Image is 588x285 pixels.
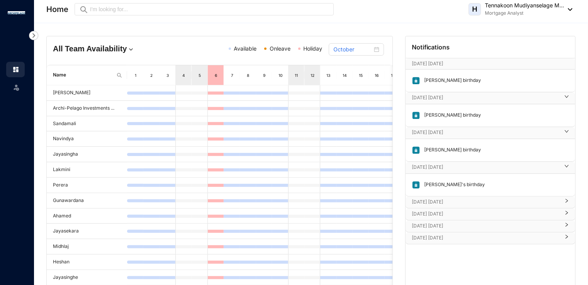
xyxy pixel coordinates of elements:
[564,237,569,239] span: right
[47,147,127,162] td: Jayasingha
[485,9,564,17] p: Mortgage Analyst
[564,132,569,134] span: right
[53,43,164,54] h4: All Team Availability
[406,197,575,208] div: [DATE] [DATE]
[412,181,420,189] img: birthday.63217d55a54455b51415ef6ca9a78895.svg
[420,146,481,154] p: [PERSON_NAME] birthday
[293,71,299,79] div: 11
[412,94,560,102] p: [DATE] [DATE]
[46,4,68,15] p: Home
[564,214,569,215] span: right
[412,146,420,154] img: birthday.63217d55a54455b51415ef6ca9a78895.svg
[390,71,396,79] div: 17
[564,167,569,168] span: right
[326,71,332,79] div: 13
[420,181,485,189] p: [PERSON_NAME]'s birthday
[412,60,554,68] p: [DATE] [DATE]
[180,71,187,79] div: 4
[234,45,257,52] span: Available
[406,92,575,104] div: [DATE] [DATE]
[374,71,380,79] div: 16
[47,162,127,178] td: Lakmini
[47,131,127,147] td: Navindya
[420,76,481,85] p: [PERSON_NAME] birthday
[12,66,19,73] img: home.c6720e0a13eba0172344.svg
[90,5,329,14] input: I’m looking for...
[47,178,127,193] td: Perera
[342,71,348,79] div: 14
[412,76,420,85] img: birthday.63217d55a54455b51415ef6ca9a78895.svg
[47,101,127,116] td: Archi-Pelago Investments ...
[133,71,139,79] div: 1
[406,127,575,139] div: [DATE] [DATE]
[165,71,171,79] div: 3
[412,222,560,230] p: [DATE] [DATE]
[277,71,284,79] div: 10
[412,210,560,218] p: [DATE] [DATE]
[406,162,575,173] div: [DATE] [DATE]
[420,111,481,120] p: [PERSON_NAME] birthday
[564,202,569,203] span: right
[47,239,127,254] td: Midhlaj
[485,2,564,9] p: Tennakoon Mudiyanselage M...
[412,163,560,171] p: [DATE] [DATE]
[213,71,219,79] div: 6
[412,234,560,242] p: [DATE] [DATE]
[53,71,113,79] span: Name
[148,71,155,79] div: 2
[304,45,323,52] span: Holiday
[47,193,127,209] td: Gunawardana
[406,209,575,220] div: [DATE] [DATE]
[8,11,25,14] img: logo
[229,71,235,79] div: 7
[472,6,478,13] span: H
[261,71,267,79] div: 9
[564,8,573,11] img: dropdown-black.8e83cc76930a90b1a4fdb6d089b7bf3a.svg
[12,83,20,91] img: leave-unselected.2934df6273408c3f84d9.svg
[29,31,38,40] img: nav-icon-right.af6afadce00d159da59955279c43614e.svg
[358,71,364,79] div: 15
[47,224,127,239] td: Jayasekara
[116,72,122,78] img: search.8ce656024d3affaeffe32e5b30621cb7.svg
[412,111,420,120] img: birthday.63217d55a54455b51415ef6ca9a78895.svg
[412,129,560,136] p: [DATE] [DATE]
[47,116,127,132] td: Sandamali
[406,58,575,69] div: [DATE] [DATE][DATE]
[47,85,127,101] td: [PERSON_NAME]
[127,46,135,53] img: dropdown.780994ddfa97fca24b89f58b1de131fa.svg
[47,254,127,270] td: Heshan
[412,42,450,52] p: Notifications
[47,209,127,224] td: Ahamed
[406,232,575,244] div: [DATE] [DATE]
[270,45,291,52] span: Onleave
[564,97,569,99] span: right
[412,198,560,206] p: [DATE] [DATE]
[245,71,251,79] div: 8
[564,226,569,227] span: right
[333,45,372,54] input: Select month
[309,71,316,79] div: 12
[197,71,203,79] div: 5
[6,62,25,77] li: Home
[406,221,575,232] div: [DATE] [DATE]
